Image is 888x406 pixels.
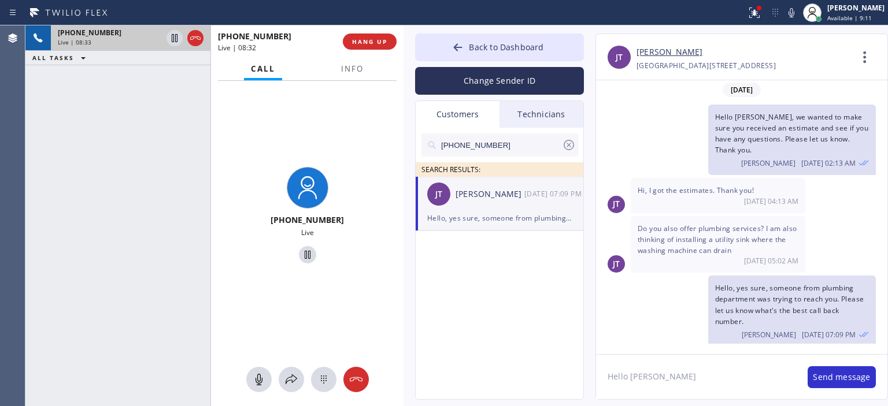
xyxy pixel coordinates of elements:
span: Back to Dashboard [469,42,543,53]
div: 07/15/2025 9:02 AM [631,216,805,273]
span: [PHONE_NUMBER] [271,214,344,225]
button: Mute [246,367,272,392]
div: Hello, yes sure, someone from plumbing department was trying to reach you. Please let us know wha... [427,211,572,225]
button: Info [334,58,371,80]
span: [PERSON_NAME] [741,158,795,168]
div: Technicians [499,101,583,128]
button: Open dialpad [311,367,336,392]
div: 07/15/2025 9:13 AM [631,178,805,213]
span: [DATE] 02:13 AM [801,158,856,168]
span: ALL TASKS [32,54,74,62]
button: Send message [808,366,876,388]
span: JT [613,258,620,271]
div: [PERSON_NAME] [456,188,524,201]
span: Live | 08:32 [218,43,256,53]
span: Hi, I got the estimates. Thank you! [638,185,754,195]
button: ALL TASKS [25,51,97,65]
button: Mute [783,5,800,21]
span: [PERSON_NAME] [742,330,796,340]
span: Hello, yes sure, someone from plumbing department was trying to reach you. Please let us know wha... [715,283,864,326]
div: [PERSON_NAME] [827,3,885,13]
div: 07/15/2025 9:09 AM [524,187,584,200]
button: Call [244,58,282,80]
button: Hold Customer [166,30,183,46]
span: [PHONE_NUMBER] [58,28,121,38]
button: Hang up [343,367,369,392]
span: Live | 08:33 [58,38,91,46]
span: JT [616,51,623,64]
span: Live [301,228,314,237]
div: [GEOGRAPHIC_DATA][STREET_ADDRESS] [637,59,776,72]
button: HANG UP [343,33,397,50]
span: JT [613,198,620,211]
button: Hold Customer [299,246,316,263]
span: Do you also offer plumbing services? I am also thinking of installing a utility sink where the wa... [638,224,797,255]
span: JT [435,188,442,201]
button: Open directory [279,367,304,392]
input: Search [440,133,562,157]
span: [DATE] [723,83,761,97]
span: Available | 9:11 [827,14,872,22]
a: [PERSON_NAME] [637,46,702,59]
span: HANG UP [352,38,387,46]
button: Change Sender ID [415,67,584,95]
span: Info [341,64,364,74]
span: [DATE] 07:09 PM [802,330,856,340]
div: 07/15/2025 9:09 AM [708,275,876,347]
div: 07/14/2025 9:13 AM [708,105,876,176]
button: Back to Dashboard [415,33,584,61]
span: SEARCH RESULTS: [421,165,480,174]
textarea: Hello [PERSON_NAME] [596,355,796,399]
span: Hello [PERSON_NAME], we wanted to make sure you received an estimate and see if you have any ques... [715,112,869,155]
button: Hang up [187,30,203,46]
div: Customers [416,101,499,128]
span: [PHONE_NUMBER] [218,31,291,42]
span: Call [251,64,275,74]
span: [DATE] 04:13 AM [744,196,798,206]
span: [DATE] 05:02 AM [744,256,798,266]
